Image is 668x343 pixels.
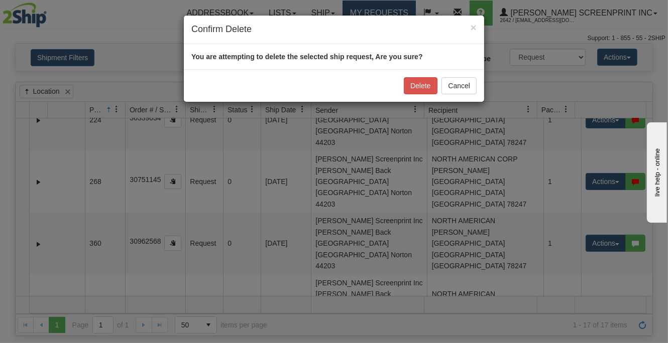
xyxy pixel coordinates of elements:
[191,53,423,61] strong: You are attempting to delete the selected ship request, Are you sure?
[441,77,477,94] button: Cancel
[471,22,477,33] span: ×
[471,22,477,33] button: Close
[8,9,93,16] div: live help - online
[404,77,437,94] button: Delete
[191,23,477,36] h4: Confirm Delete
[645,120,667,223] iframe: chat widget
